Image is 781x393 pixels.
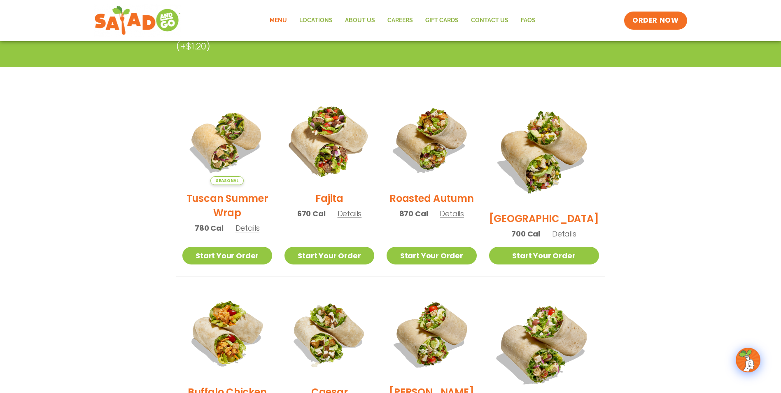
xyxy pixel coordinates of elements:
[297,208,326,219] span: 670 Cal
[284,289,374,379] img: Product photo for Caesar Wrap
[381,11,419,30] a: Careers
[182,247,272,264] a: Start Your Order
[339,11,381,30] a: About Us
[511,228,540,239] span: 700 Cal
[387,95,476,185] img: Product photo for Roasted Autumn Wrap
[263,11,542,30] nav: Menu
[284,247,374,264] a: Start Your Order
[389,191,474,206] h2: Roasted Autumn
[210,176,244,185] span: Seasonal
[465,11,515,30] a: Contact Us
[182,95,272,185] img: Product photo for Tuscan Summer Wrap
[440,208,464,219] span: Details
[632,16,678,26] span: ORDER NOW
[235,223,260,233] span: Details
[387,247,476,264] a: Start Your Order
[515,11,542,30] a: FAQs
[293,11,339,30] a: Locations
[182,289,272,379] img: Product photo for Buffalo Chicken Wrap
[419,11,465,30] a: GIFT CARDS
[624,12,687,30] a: ORDER NOW
[94,4,181,37] img: new-SAG-logo-768×292
[387,289,476,379] img: Product photo for Cobb Wrap
[552,229,576,239] span: Details
[263,11,293,30] a: Menu
[182,191,272,220] h2: Tuscan Summer Wrap
[489,211,599,226] h2: [GEOGRAPHIC_DATA]
[315,191,343,206] h2: Fajita
[195,222,224,234] span: 780 Cal
[489,95,599,205] img: Product photo for BBQ Ranch Wrap
[737,349,760,372] img: wpChatIcon
[399,208,428,219] span: 870 Cal
[277,87,382,193] img: Product photo for Fajita Wrap
[338,208,362,219] span: Details
[489,247,599,264] a: Start Your Order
